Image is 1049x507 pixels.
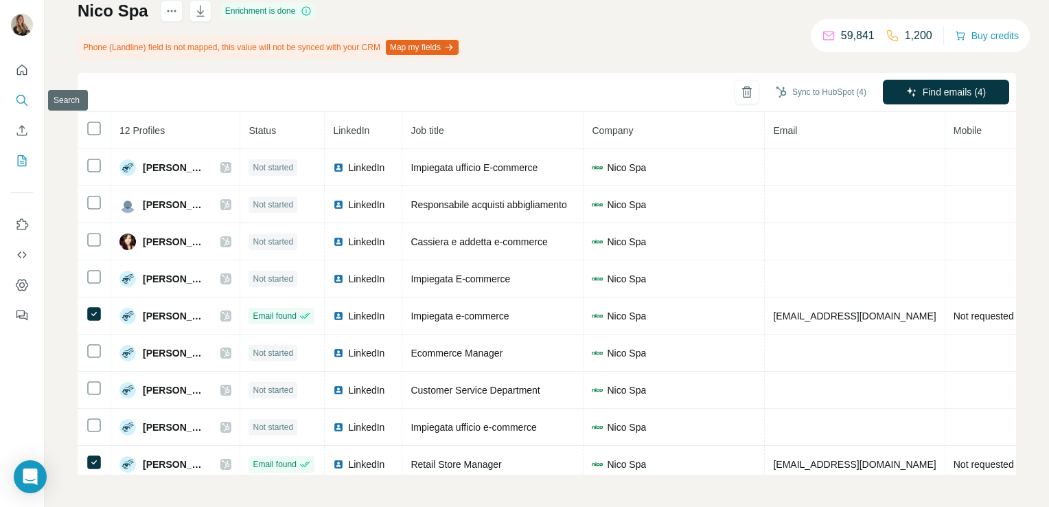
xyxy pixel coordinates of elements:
[11,212,33,237] button: Use Surfe on LinkedIn
[592,236,603,247] img: company-logo
[348,346,384,360] span: LinkedIn
[411,422,536,433] span: Impiegata ufficio e-commerce
[955,26,1019,45] button: Buy credits
[766,82,876,102] button: Sync to HubSpot (4)
[954,311,1014,322] span: Not requested
[253,421,293,433] span: Not started
[592,199,603,210] img: company-logo
[253,458,296,471] span: Email found
[411,199,566,210] span: Responsabile acquisti abbigliamento
[607,161,646,174] span: Nico Spa
[333,348,344,359] img: LinkedIn logo
[11,58,33,82] button: Quick start
[143,458,207,471] span: [PERSON_NAME]
[143,309,207,323] span: [PERSON_NAME]
[253,273,293,285] span: Not started
[348,161,384,174] span: LinkedIn
[119,456,136,473] img: Avatar
[592,273,603,284] img: company-logo
[592,125,633,136] span: Company
[954,459,1014,470] span: Not requested
[607,346,646,360] span: Nico Spa
[119,308,136,324] img: Avatar
[221,3,316,19] div: Enrichment is done
[348,235,384,249] span: LinkedIn
[348,272,384,286] span: LinkedIn
[411,311,509,322] span: Impiegata e-commerce
[143,198,207,212] span: [PERSON_NAME]
[11,14,33,36] img: Avatar
[411,125,443,136] span: Job title
[386,40,459,55] button: Map my fields
[333,422,344,433] img: LinkedIn logo
[333,236,344,247] img: LinkedIn logo
[333,311,344,322] img: LinkedIn logo
[119,271,136,287] img: Avatar
[119,419,136,436] img: Avatar
[333,459,344,470] img: LinkedIn logo
[333,162,344,173] img: LinkedIn logo
[411,162,538,173] span: Impiegata ufficio E-commerce
[348,309,384,323] span: LinkedIn
[411,348,503,359] span: Ecommerce Manager
[607,272,646,286] span: Nico Spa
[592,162,603,173] img: company-logo
[411,385,540,396] span: Customer Service Department
[333,199,344,210] img: LinkedIn logo
[333,385,344,396] img: LinkedIn logo
[905,27,932,44] p: 1,200
[119,345,136,361] img: Avatar
[773,125,797,136] span: Email
[773,459,936,470] span: [EMAIL_ADDRESS][DOMAIN_NAME]
[923,85,987,99] span: Find emails (4)
[249,125,276,136] span: Status
[143,346,207,360] span: [PERSON_NAME]
[119,196,136,213] img: Avatar
[841,27,875,44] p: 59,841
[119,125,165,136] span: 12 Profiles
[348,458,384,471] span: LinkedIn
[143,235,207,249] span: [PERSON_NAME]
[119,159,136,176] img: Avatar
[253,310,296,322] span: Email found
[883,80,1009,104] button: Find emails (4)
[607,458,646,471] span: Nico Spa
[11,118,33,143] button: Enrich CSV
[253,384,293,396] span: Not started
[592,348,603,359] img: company-logo
[11,303,33,328] button: Feedback
[11,88,33,113] button: Search
[253,199,293,211] span: Not started
[411,236,547,247] span: Cassiera e addetta e-commerce
[592,422,603,433] img: company-logo
[592,459,603,470] img: company-logo
[253,347,293,359] span: Not started
[143,383,207,397] span: [PERSON_NAME]
[773,311,936,322] span: [EMAIL_ADDRESS][DOMAIN_NAME]
[119,382,136,398] img: Avatar
[78,36,461,59] div: Phone (Landline) field is not mapped, this value will not be synced with your CRM
[348,198,384,212] span: LinkedIn
[11,148,33,173] button: My lists
[592,311,603,322] img: company-logo
[954,125,982,136] span: Mobile
[411,273,510,284] span: Impiegata E-commerce
[11,273,33,297] button: Dashboard
[253,161,293,174] span: Not started
[607,235,646,249] span: Nico Spa
[592,385,603,396] img: company-logo
[348,420,384,434] span: LinkedIn
[607,309,646,323] span: Nico Spa
[253,236,293,248] span: Not started
[607,198,646,212] span: Nico Spa
[11,243,33,267] button: Use Surfe API
[119,234,136,250] img: Avatar
[143,161,207,174] span: [PERSON_NAME]
[411,459,501,470] span: Retail Store Manager
[143,272,207,286] span: [PERSON_NAME]
[348,383,384,397] span: LinkedIn
[607,420,646,434] span: Nico Spa
[14,460,47,493] div: Open Intercom Messenger
[607,383,646,397] span: Nico Spa
[333,273,344,284] img: LinkedIn logo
